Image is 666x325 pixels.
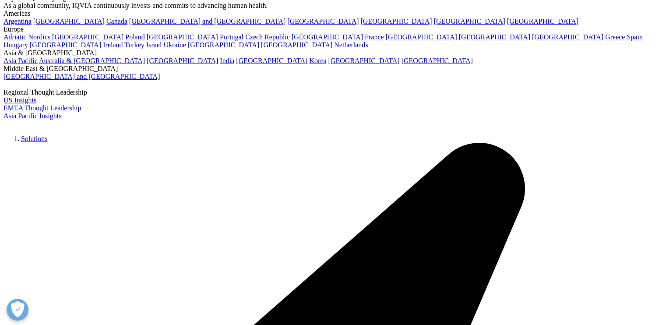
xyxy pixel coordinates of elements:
a: Nordics [28,33,50,41]
a: [GEOGRAPHIC_DATA] [507,18,578,25]
a: [GEOGRAPHIC_DATA] and [GEOGRAPHIC_DATA] [129,18,285,25]
a: [GEOGRAPHIC_DATA] [360,18,432,25]
a: [GEOGRAPHIC_DATA] and [GEOGRAPHIC_DATA] [4,73,160,80]
a: [GEOGRAPHIC_DATA] [147,33,218,41]
a: Korea [309,57,326,64]
div: As a global community, IQVIA continuously invests and commits to advancing human health. [4,2,662,10]
a: France [365,33,384,41]
a: India [220,57,234,64]
div: Europe [4,25,662,33]
a: Ukraine [163,41,186,49]
a: Poland [125,33,144,41]
a: Adriatic [4,33,26,41]
a: [GEOGRAPHIC_DATA] [261,41,332,49]
a: Spain [627,33,642,41]
a: Netherlands [334,41,368,49]
a: Ireland [103,41,123,49]
a: [GEOGRAPHIC_DATA] [328,57,399,64]
a: Turkey [124,41,144,49]
a: Solutions [21,135,47,142]
a: EMEA Thought Leadership [4,104,81,112]
a: [GEOGRAPHIC_DATA] [402,57,473,64]
a: Argentina [4,18,32,25]
a: US Insights [4,96,36,104]
div: Middle East & [GEOGRAPHIC_DATA] [4,65,662,73]
button: Open Preferences [7,299,28,321]
a: Greece [605,33,625,41]
a: Australia & [GEOGRAPHIC_DATA] [39,57,145,64]
a: [GEOGRAPHIC_DATA] [52,33,123,41]
a: [GEOGRAPHIC_DATA] [532,33,603,41]
a: [GEOGRAPHIC_DATA] [292,33,363,41]
a: [GEOGRAPHIC_DATA] [188,41,259,49]
a: [GEOGRAPHIC_DATA] [434,18,505,25]
div: Americas [4,10,662,18]
a: Canada [106,18,127,25]
a: Czech Republic [245,33,290,41]
div: Regional Thought Leadership [4,88,662,96]
a: Hungary [4,41,28,49]
a: Portugal [220,33,243,41]
a: [GEOGRAPHIC_DATA] [459,33,530,41]
a: [GEOGRAPHIC_DATA] [30,41,101,49]
a: Asia Pacific [4,57,38,64]
a: [GEOGRAPHIC_DATA] [287,18,359,25]
a: [GEOGRAPHIC_DATA] [147,57,218,64]
a: Israel [146,41,162,49]
a: [GEOGRAPHIC_DATA] [236,57,307,64]
a: [GEOGRAPHIC_DATA] [386,33,457,41]
div: Asia & [GEOGRAPHIC_DATA] [4,49,662,57]
a: [GEOGRAPHIC_DATA] [33,18,105,25]
a: Asia Pacific Insights [4,112,61,120]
